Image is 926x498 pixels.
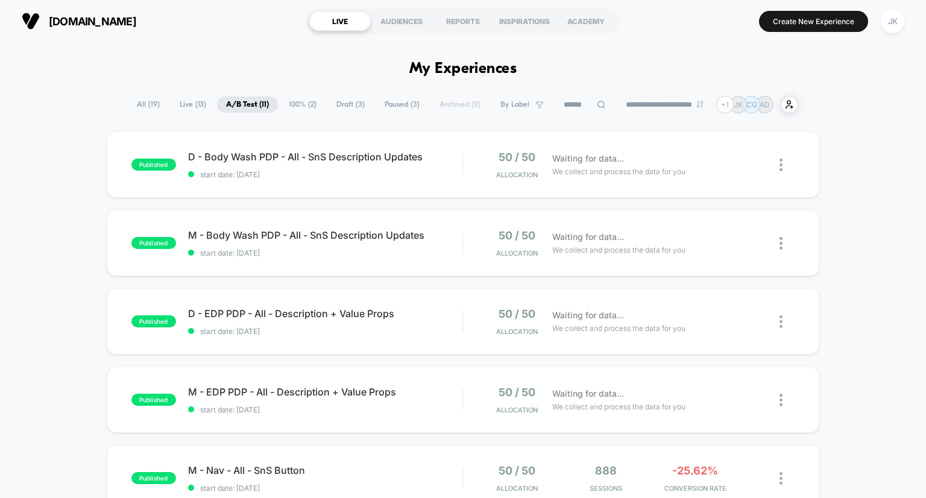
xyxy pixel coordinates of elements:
[552,387,624,400] span: Waiting for data...
[552,166,685,177] span: We collect and process the data for you
[18,11,140,31] button: [DOMAIN_NAME]
[552,244,685,256] span: We collect and process the data for you
[696,101,704,108] img: end
[672,464,718,477] span: -25.62%
[552,401,685,412] span: We collect and process the data for you
[188,229,463,241] span: M - Body Wash PDP - All - SnS Description Updates
[499,151,535,163] span: 50 / 50
[496,327,538,336] span: Allocation
[494,11,555,31] div: INSPIRATIONS
[371,11,432,31] div: AUDIENCES
[188,405,463,414] span: start date: [DATE]
[877,9,908,34] button: JK
[22,12,40,30] img: Visually logo
[409,60,517,78] h1: My Experiences
[746,100,757,109] p: CG
[780,472,783,485] img: close
[131,159,176,171] span: published
[188,307,463,320] span: D - EDP PDP - All - Description + Value Props
[327,96,374,113] span: Draft ( 3 )
[188,464,463,476] span: M - Nav - All - SnS Button
[552,323,685,334] span: We collect and process the data for you
[552,309,624,322] span: Waiting for data...
[309,11,371,31] div: LIVE
[881,10,904,33] div: JK
[217,96,278,113] span: A/B Test ( 11 )
[188,386,463,398] span: M - EDP PDP - All - Description + Value Props
[499,307,535,320] span: 50 / 50
[131,237,176,249] span: published
[734,100,743,109] p: JK
[780,159,783,171] img: close
[564,484,647,493] span: Sessions
[780,394,783,406] img: close
[432,11,494,31] div: REPORTS
[171,96,215,113] span: Live ( 13 )
[496,171,538,179] span: Allocation
[500,100,529,109] span: By Label
[496,406,538,414] span: Allocation
[760,100,770,109] p: AD
[128,96,169,113] span: All ( 19 )
[555,11,617,31] div: ACADEMY
[552,230,624,244] span: Waiting for data...
[188,248,463,257] span: start date: [DATE]
[188,484,463,493] span: start date: [DATE]
[654,484,737,493] span: CONVERSION RATE
[280,96,326,113] span: 100% ( 2 )
[131,315,176,327] span: published
[595,464,617,477] span: 888
[716,96,734,113] div: + 1
[759,11,868,32] button: Create New Experience
[499,464,535,477] span: 50 / 50
[499,229,535,242] span: 50 / 50
[780,237,783,250] img: close
[780,315,783,328] img: close
[131,394,176,406] span: published
[131,472,176,484] span: published
[376,96,429,113] span: Paused ( 3 )
[188,170,463,179] span: start date: [DATE]
[499,386,535,399] span: 50 / 50
[496,249,538,257] span: Allocation
[188,327,463,336] span: start date: [DATE]
[49,15,136,28] span: [DOMAIN_NAME]
[552,152,624,165] span: Waiting for data...
[496,484,538,493] span: Allocation
[188,151,463,163] span: D - Body Wash PDP - All - SnS Description Updates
